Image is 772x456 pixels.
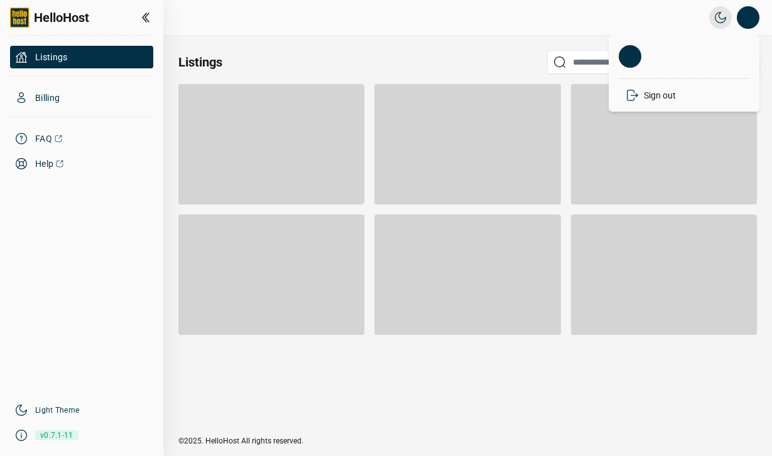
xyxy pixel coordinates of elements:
span: Help [35,157,53,170]
img: logo-full.png [10,8,30,28]
span: v0.7.1-11 [35,426,79,445]
a: HelloHost [10,8,89,28]
span: FAQ [35,132,52,145]
a: Light Theme [35,405,79,415]
div: ©2025. HelloHost All rights reserved. [163,436,772,456]
span: Billing [35,92,60,104]
h2: Listings [178,53,222,71]
a: FAQ [10,127,153,150]
span: HelloHost [34,9,89,26]
a: Help [10,152,153,175]
span: Listings [35,51,68,63]
li: Sign out [619,84,749,107]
